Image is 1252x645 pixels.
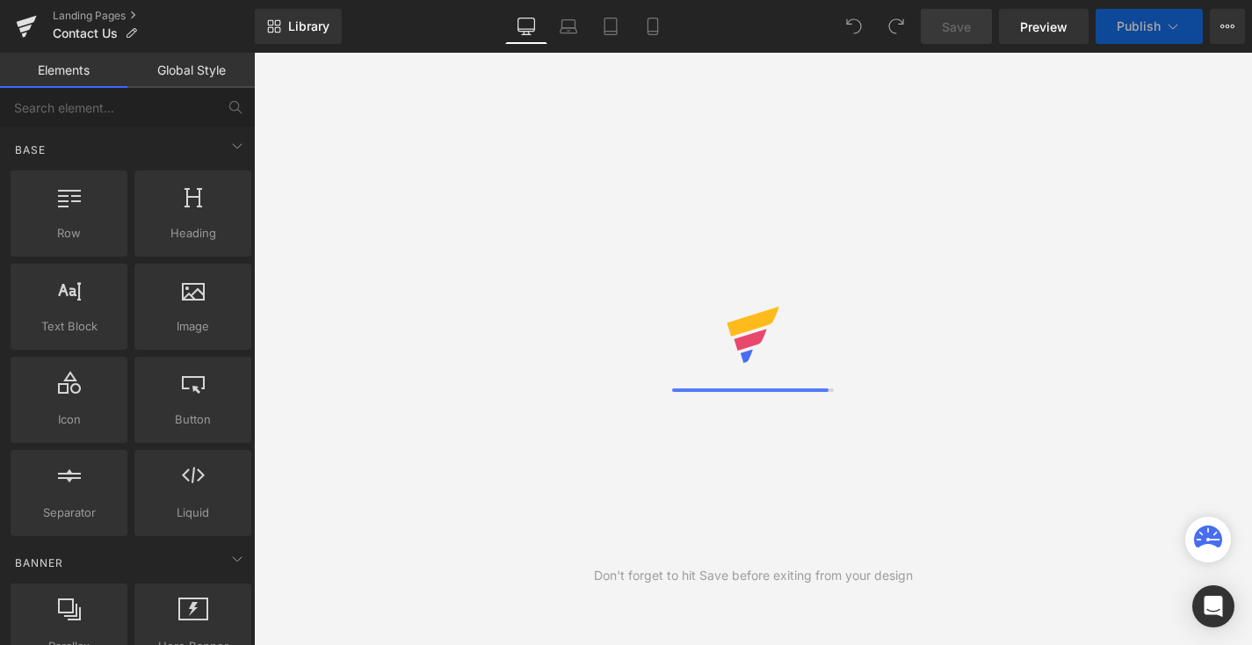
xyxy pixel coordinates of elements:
[594,566,913,585] div: Don't forget to hit Save before exiting from your design
[836,9,872,44] button: Undo
[13,141,47,158] span: Base
[547,9,590,44] a: Laptop
[140,317,246,336] span: Image
[16,410,122,429] span: Icon
[140,224,246,243] span: Heading
[13,554,65,571] span: Banner
[999,9,1089,44] a: Preview
[879,9,914,44] button: Redo
[255,9,342,44] a: New Library
[505,9,547,44] a: Desktop
[1096,9,1203,44] button: Publish
[942,18,971,36] span: Save
[53,9,255,23] a: Landing Pages
[16,504,122,522] span: Separator
[16,317,122,336] span: Text Block
[590,9,632,44] a: Tablet
[127,53,255,88] a: Global Style
[140,504,246,522] span: Liquid
[632,9,674,44] a: Mobile
[288,18,329,34] span: Library
[1117,19,1161,33] span: Publish
[16,224,122,243] span: Row
[1020,18,1067,36] span: Preview
[1210,9,1245,44] button: More
[1192,585,1234,627] div: Open Intercom Messenger
[140,410,246,429] span: Button
[53,26,118,40] span: Contact Us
